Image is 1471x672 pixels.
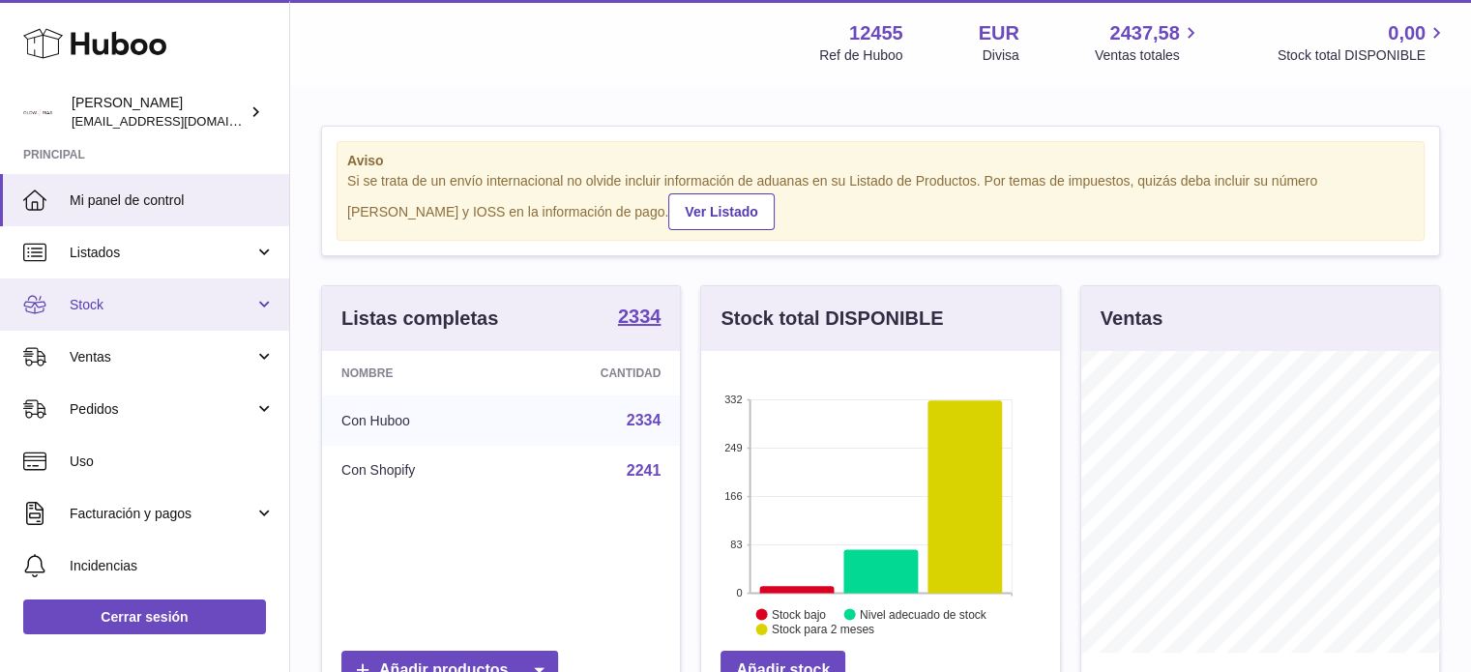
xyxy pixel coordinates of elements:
[70,453,275,471] span: Uso
[627,462,662,479] a: 2241
[724,394,742,405] text: 332
[731,539,743,550] text: 83
[72,113,284,129] span: [EMAIL_ADDRESS][DOMAIN_NAME]
[23,98,52,127] img: pedidos@glowrias.com
[322,446,513,496] td: Con Shopify
[347,152,1414,170] strong: Aviso
[860,607,987,621] text: Nivel adecuado de stock
[1101,306,1162,332] h3: Ventas
[1278,46,1448,65] span: Stock total DISPONIBLE
[513,351,681,395] th: Cantidad
[347,172,1414,230] div: Si se trata de un envío internacional no olvide incluir información de aduanas en su Listado de P...
[1095,46,1202,65] span: Ventas totales
[70,296,254,314] span: Stock
[618,307,662,326] strong: 2334
[849,20,903,46] strong: 12455
[737,587,743,599] text: 0
[72,94,246,131] div: [PERSON_NAME]
[70,557,275,575] span: Incidencias
[70,191,275,210] span: Mi panel de control
[772,623,874,636] text: Stock para 2 meses
[341,306,498,332] h3: Listas completas
[322,351,513,395] th: Nombre
[1388,20,1426,46] span: 0,00
[724,442,742,453] text: 249
[70,400,254,419] span: Pedidos
[1109,20,1179,46] span: 2437,58
[322,395,513,446] td: Con Huboo
[70,244,254,262] span: Listados
[721,306,943,332] h3: Stock total DISPONIBLE
[979,20,1019,46] strong: EUR
[618,307,662,330] a: 2334
[1278,20,1448,65] a: 0,00 Stock total DISPONIBLE
[724,490,742,502] text: 166
[70,505,254,523] span: Facturación y pagos
[772,607,826,621] text: Stock bajo
[819,46,902,65] div: Ref de Huboo
[70,348,254,366] span: Ventas
[627,412,662,428] a: 2334
[668,193,774,230] a: Ver Listado
[23,599,266,634] a: Cerrar sesión
[1095,20,1202,65] a: 2437,58 Ventas totales
[983,46,1019,65] div: Divisa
